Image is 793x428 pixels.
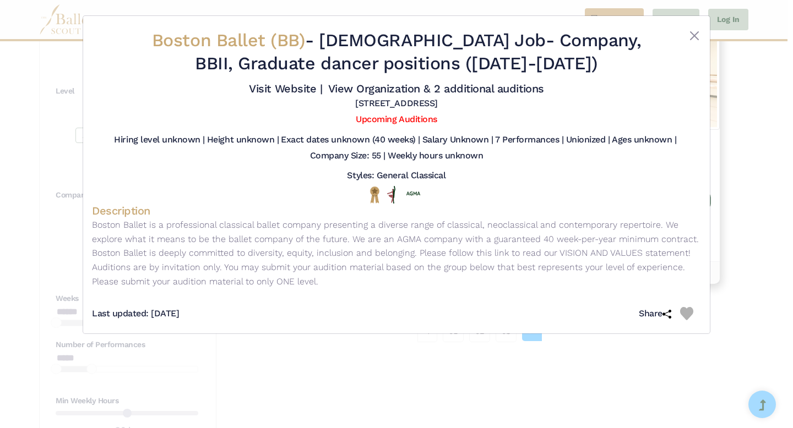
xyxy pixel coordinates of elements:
a: Visit Website | [249,82,322,95]
h5: 7 Performances | [495,134,563,146]
h5: Weekly hours unknown [388,150,483,162]
h5: Ages unknown | [612,134,676,146]
h5: Height unknown | [207,134,279,146]
h5: Share [639,308,680,320]
img: National [368,186,382,203]
h5: Salary Unknown | [422,134,493,146]
button: Close [688,29,701,42]
span: [DEMOGRAPHIC_DATA] Job [319,30,545,51]
a: View Organization & 2 additional auditions [328,82,544,95]
h5: Company Size: 55 | [310,150,385,162]
h5: Hiring level unknown | [114,134,204,146]
a: Upcoming Auditions [356,114,437,124]
h5: Styles: General Classical [347,170,446,182]
p: Boston Ballet is a professional classical ballet company presenting a diverse range of classical,... [92,218,701,288]
img: Heart [680,307,693,320]
img: All [387,186,395,204]
h5: Exact dates unknown (40 weeks) | [281,134,420,146]
img: Union [406,191,420,196]
h5: Unionized | [566,134,610,146]
span: Boston Ballet (BB) [152,30,305,51]
h2: - - Company, BBII, Graduate dancer positions ([DATE]-[DATE]) [143,29,650,75]
h5: Last updated: [DATE] [92,308,179,320]
h5: [STREET_ADDRESS] [355,98,437,109]
h4: Description [92,204,701,218]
